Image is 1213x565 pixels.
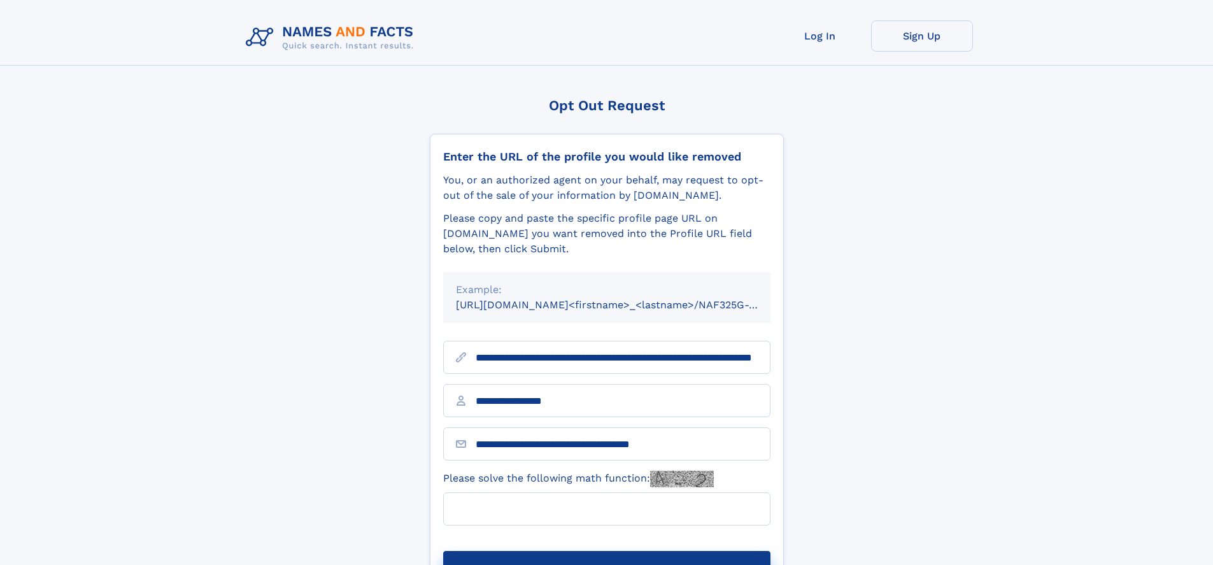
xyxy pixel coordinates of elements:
a: Log In [769,20,871,52]
div: Opt Out Request [430,97,784,113]
label: Please solve the following math function: [443,471,714,487]
small: [URL][DOMAIN_NAME]<firstname>_<lastname>/NAF325G-xxxxxxxx [456,299,795,311]
a: Sign Up [871,20,973,52]
div: Please copy and paste the specific profile page URL on [DOMAIN_NAME] you want removed into the Pr... [443,211,770,257]
div: Enter the URL of the profile you would like removed [443,150,770,164]
div: You, or an authorized agent on your behalf, may request to opt-out of the sale of your informatio... [443,173,770,203]
img: Logo Names and Facts [241,20,424,55]
div: Example: [456,282,758,297]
